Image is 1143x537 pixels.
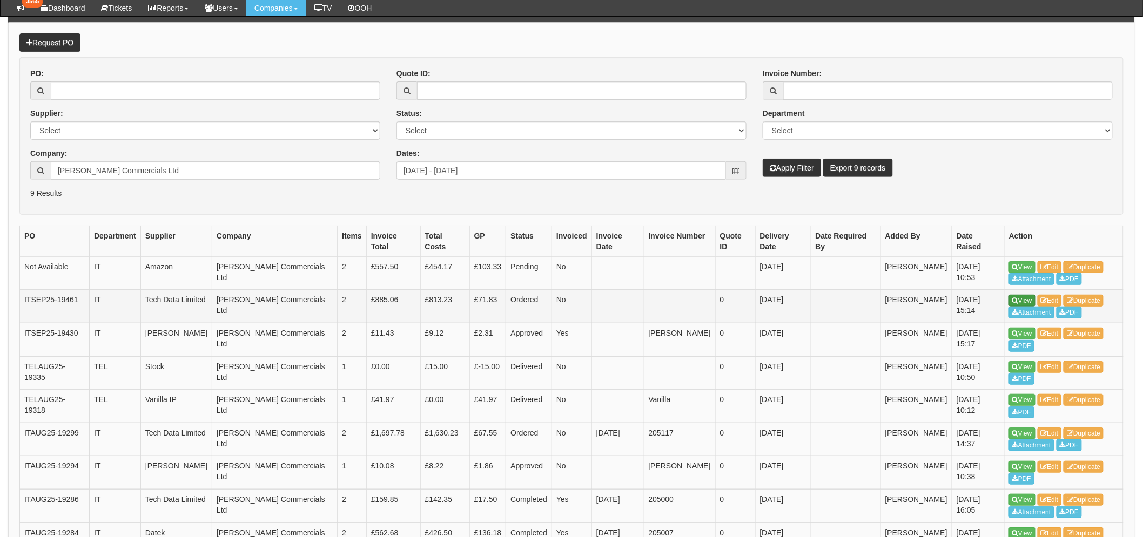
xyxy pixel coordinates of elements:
[1009,361,1036,373] a: View
[140,256,212,290] td: Amazon
[952,356,1004,390] td: [DATE] 10:50
[212,323,337,356] td: [PERSON_NAME] Commercials Ltd
[506,489,552,522] td: Completed
[469,323,506,356] td: £2.31
[1057,273,1082,285] a: PDF
[506,226,552,256] th: Status
[338,323,367,356] td: 2
[20,390,90,423] td: TELAUG25-19318
[30,148,67,159] label: Company:
[1057,439,1082,451] a: PDF
[591,226,644,256] th: Invoice Date
[90,390,141,423] td: TEL
[1009,307,1054,318] a: Attachment
[715,423,755,456] td: 0
[952,390,1004,423] td: [DATE] 10:12
[880,489,952,522] td: [PERSON_NAME]
[1064,427,1104,439] a: Duplicate
[1009,439,1054,451] a: Attachment
[1038,361,1062,373] a: Edit
[811,226,880,256] th: Date Required By
[366,356,420,390] td: £0.00
[1009,394,1036,406] a: View
[140,356,212,390] td: Stock
[644,226,715,256] th: Invoice Number
[90,489,141,522] td: IT
[591,423,644,456] td: [DATE]
[366,226,420,256] th: Invoice Total
[19,33,80,52] a: Request PO
[591,489,644,522] td: [DATE]
[20,226,90,256] th: PO
[338,226,367,256] th: Items
[952,489,1004,522] td: [DATE] 16:05
[506,456,552,490] td: Approved
[420,356,469,390] td: £15.00
[1038,394,1062,406] a: Edit
[1057,506,1082,518] a: PDF
[1009,506,1054,518] a: Attachment
[420,290,469,323] td: £813.23
[755,226,811,256] th: Delivery Date
[952,256,1004,290] td: [DATE] 10:53
[420,423,469,456] td: £1,630.23
[1009,373,1034,385] a: PDF
[1064,361,1104,373] a: Duplicate
[952,323,1004,356] td: [DATE] 15:17
[366,256,420,290] td: £557.50
[952,423,1004,456] td: [DATE] 14:37
[338,356,367,390] td: 1
[1009,461,1036,473] a: View
[1064,295,1104,307] a: Duplicate
[755,423,811,456] td: [DATE]
[1009,406,1034,418] a: PDF
[1005,226,1124,256] th: Action
[90,423,141,456] td: IT
[880,256,952,290] td: [PERSON_NAME]
[644,456,715,490] td: [PERSON_NAME]
[140,390,212,423] td: Vanilla IP
[1038,295,1062,307] a: Edit
[140,323,212,356] td: [PERSON_NAME]
[90,256,141,290] td: IT
[952,290,1004,323] td: [DATE] 15:14
[140,423,212,456] td: Tech Data Limited
[1009,340,1034,352] a: PDF
[20,456,90,490] td: ITAUG25-19294
[420,456,469,490] td: £8.22
[212,456,337,490] td: [PERSON_NAME] Commercials Ltd
[212,256,337,290] td: [PERSON_NAME] Commercials Ltd
[506,423,552,456] td: Ordered
[469,390,506,423] td: £41.97
[763,159,821,177] button: Apply Filter
[1064,394,1104,406] a: Duplicate
[755,256,811,290] td: [DATE]
[1009,273,1054,285] a: Attachment
[30,108,63,119] label: Supplier:
[644,390,715,423] td: Vanilla
[755,323,811,356] td: [DATE]
[1038,494,1062,506] a: Edit
[715,356,755,390] td: 0
[338,290,367,323] td: 2
[20,323,90,356] td: ITSEP25-19430
[420,323,469,356] td: £9.12
[552,489,592,522] td: Yes
[212,489,337,522] td: [PERSON_NAME] Commercials Ltd
[1038,261,1062,273] a: Edit
[338,456,367,490] td: 1
[420,489,469,522] td: £142.35
[20,356,90,390] td: TELAUG25-19335
[1009,295,1036,307] a: View
[552,390,592,423] td: No
[715,456,755,490] td: 0
[880,390,952,423] td: [PERSON_NAME]
[469,423,506,456] td: £67.55
[212,423,337,456] td: [PERSON_NAME] Commercials Ltd
[366,423,420,456] td: £1,697.78
[212,290,337,323] td: [PERSON_NAME] Commercials Ltd
[715,390,755,423] td: 0
[506,290,552,323] td: Ordered
[755,356,811,390] td: [DATE]
[20,423,90,456] td: ITAUG25-19299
